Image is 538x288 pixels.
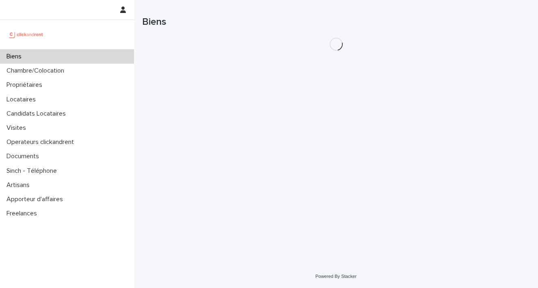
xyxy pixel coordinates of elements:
p: Documents [3,153,45,160]
p: Artisans [3,181,36,189]
p: Propriétaires [3,81,49,89]
p: Visites [3,124,32,132]
p: Biens [3,53,28,60]
a: Powered By Stacker [315,274,357,279]
p: Chambre/Colocation [3,67,71,75]
p: Freelances [3,210,43,217]
p: Sinch - Téléphone [3,167,63,175]
p: Operateurs clickandrent [3,138,80,146]
img: UCB0brd3T0yccxBKYDjQ [6,26,46,43]
p: Candidats Locataires [3,110,72,118]
h1: Biens [142,16,530,28]
p: Apporteur d'affaires [3,196,69,203]
p: Locataires [3,96,42,103]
